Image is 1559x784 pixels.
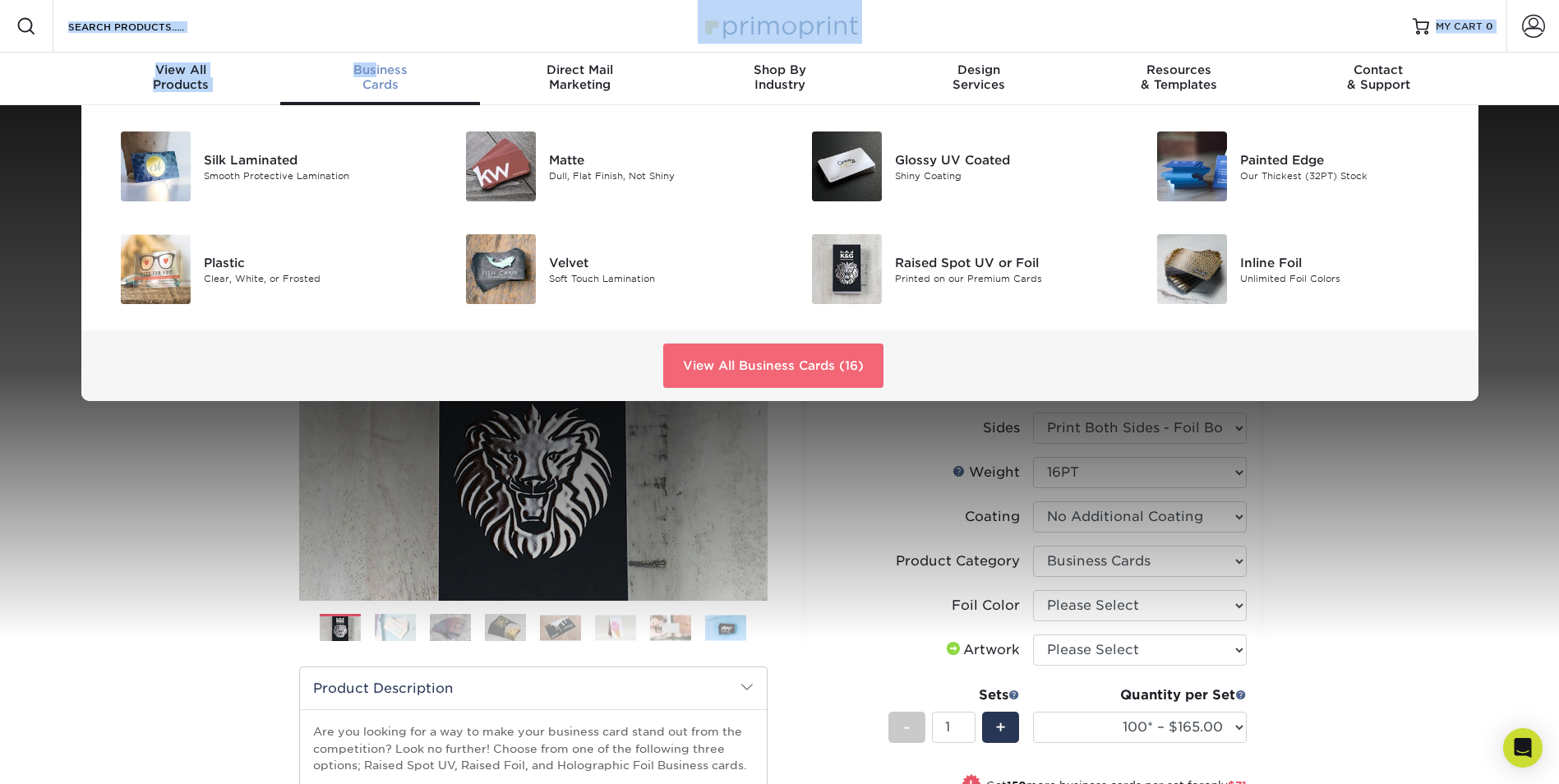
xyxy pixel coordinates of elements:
a: Silk Laminated Business Cards Silk Laminated Smooth Protective Lamination [101,125,422,208]
a: Resources& Templates [1079,53,1279,105]
div: Quantity per Set [1033,685,1247,705]
a: DesignServices [879,53,1079,105]
a: Direct MailMarketing [480,53,680,105]
span: Direct Mail [480,62,680,77]
div: Glossy UV Coated [895,150,1113,168]
div: Velvet [549,253,767,271]
img: Primoprint [698,8,862,44]
span: Resources [1079,62,1279,77]
h2: Product Description [300,667,767,709]
a: Inline Foil Business Cards Inline Foil Unlimited Foil Colors [1137,228,1459,311]
a: Plastic Business Cards Plastic Clear, White, or Frosted [101,228,422,311]
span: Business [280,62,480,77]
span: View All [81,62,281,77]
a: Contact& Support [1279,53,1478,105]
span: + [995,715,1006,740]
input: SEARCH PRODUCTS..... [67,16,227,36]
a: Shop ByIndustry [680,53,879,105]
div: Matte [549,150,767,168]
div: Sets [888,685,1020,705]
div: & Support [1279,62,1478,92]
div: Cards [280,62,480,92]
div: Dull, Flat Finish, Not Shiny [549,168,767,182]
img: Inline Foil Business Cards [1157,234,1227,304]
div: Silk Laminated [204,150,422,168]
div: Products [81,62,281,92]
a: Raised Spot UV or Foil Business Cards Raised Spot UV or Foil Printed on our Premium Cards [792,228,1114,311]
img: Plastic Business Cards [121,234,191,304]
span: - [903,715,911,740]
span: Contact [1279,62,1478,77]
img: Raised Spot UV or Foil Business Cards [812,234,882,304]
div: Smooth Protective Lamination [204,168,422,182]
div: Unlimited Foil Colors [1240,271,1458,285]
a: View AllProducts [81,53,281,105]
a: Matte Business Cards Matte Dull, Flat Finish, Not Shiny [446,125,768,208]
div: Printed on our Premium Cards [895,271,1113,285]
span: 0 [1486,21,1493,32]
span: Shop By [680,62,879,77]
a: View All Business Cards (16) [663,344,883,388]
img: Silk Laminated Business Cards [121,131,191,201]
div: Soft Touch Lamination [549,271,767,285]
div: Shiny Coating [895,168,1113,182]
a: Painted Edge Business Cards Painted Edge Our Thickest (32PT) Stock [1137,125,1459,208]
div: Clear, White, or Frosted [204,271,422,285]
a: Velvet Business Cards Velvet Soft Touch Lamination [446,228,768,311]
div: Marketing [480,62,680,92]
div: Plastic [204,253,422,271]
div: Painted Edge [1240,150,1458,168]
div: Services [879,62,1079,92]
div: Our Thickest (32PT) Stock [1240,168,1458,182]
span: MY CART [1436,20,1483,34]
div: Inline Foil [1240,253,1458,271]
div: & Templates [1079,62,1279,92]
a: Glossy UV Coated Business Cards Glossy UV Coated Shiny Coating [792,125,1114,208]
span: Design [879,62,1079,77]
a: BusinessCards [280,53,480,105]
div: Open Intercom Messenger [1503,728,1543,768]
div: Raised Spot UV or Foil [895,253,1113,271]
div: Artwork [943,640,1020,660]
img: Glossy UV Coated Business Cards [812,131,882,201]
img: Velvet Business Cards [466,234,536,304]
img: Painted Edge Business Cards [1157,131,1227,201]
div: Industry [680,62,879,92]
img: Matte Business Cards [466,131,536,201]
